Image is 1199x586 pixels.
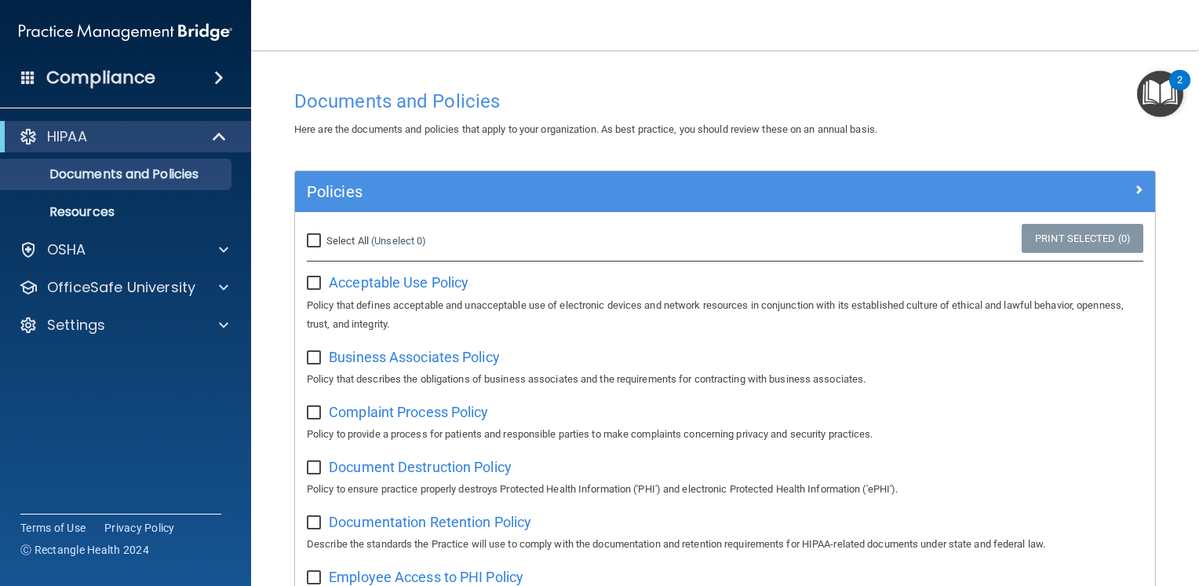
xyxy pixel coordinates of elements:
[47,240,86,259] p: OSHA
[20,542,149,558] span: Ⓒ Rectangle Health 2024
[329,274,468,291] span: Acceptable Use Policy
[104,520,175,536] a: Privacy Policy
[47,278,195,297] p: OfficeSafe University
[19,240,228,259] a: OSHA
[307,480,1143,499] p: Policy to ensure practice properly destroys Protected Health Information ('PHI') and electronic P...
[46,67,155,89] h4: Compliance
[307,425,1143,444] p: Policy to provide a process for patients and responsible parties to make complaints concerning pr...
[10,204,224,220] p: Resources
[329,514,531,530] span: Documentation Retention Policy
[329,459,512,475] span: Document Destruction Policy
[10,167,224,182] p: Documents and Policies
[47,316,105,335] p: Settings
[307,535,1143,554] p: Describe the standards the Practice will use to comply with the documentation and retention requi...
[329,569,523,585] span: Employee Access to PHI Policy
[307,183,928,200] h5: Policies
[307,370,1143,389] p: Policy that describes the obligations of business associates and the requirements for contracting...
[19,127,228,146] a: HIPAA
[19,316,228,335] a: Settings
[307,235,325,247] input: Select All (Unselect 0)
[20,520,86,536] a: Terms of Use
[329,349,500,365] span: Business Associates Policy
[307,179,1143,204] a: Policies
[1177,80,1183,101] div: 2
[307,296,1143,334] p: Policy that defines acceptable and unacceptable use of electronic devices and network resources i...
[294,91,1156,112] h4: Documents and Policies
[329,404,488,420] span: Complaint Process Policy
[47,127,87,146] p: HIPAA
[19,16,232,48] img: PMB logo
[326,235,369,247] span: Select All
[371,235,426,247] a: (Unselect 0)
[294,123,877,135] span: Here are the documents and policies that apply to your organization. As best practice, you should...
[19,278,228,297] a: OfficeSafe University
[1022,224,1143,253] a: Print Selected (0)
[1137,71,1183,117] button: Open Resource Center, 2 new notifications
